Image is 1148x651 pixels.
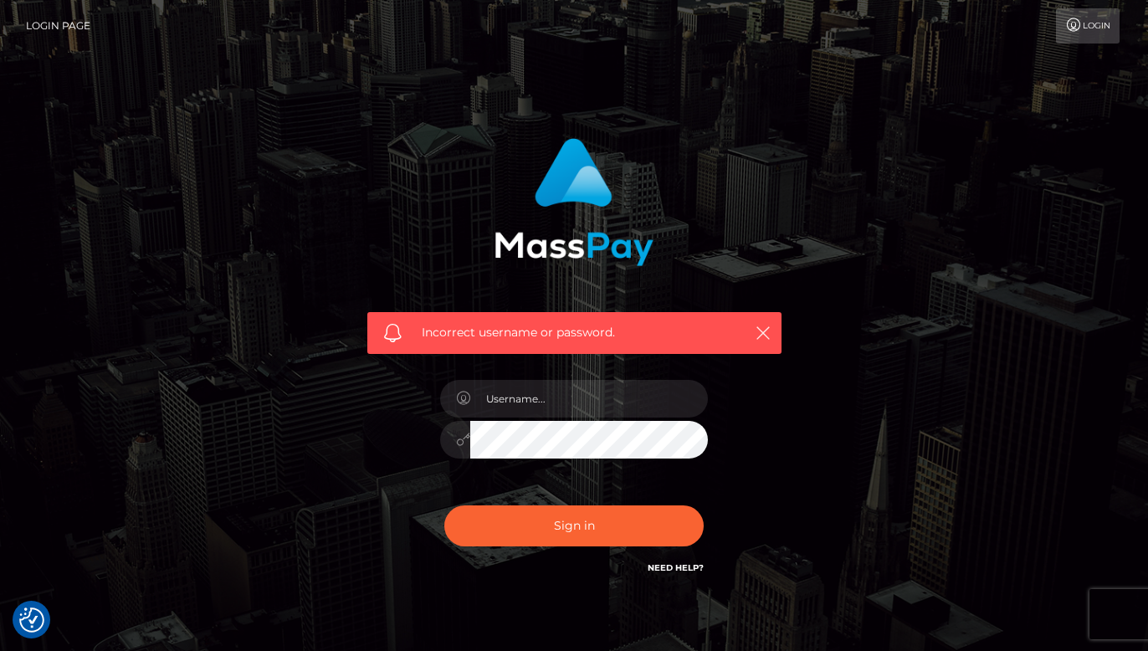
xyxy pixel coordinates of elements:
[26,8,90,44] a: Login Page
[495,138,653,266] img: MassPay Login
[648,562,704,573] a: Need Help?
[422,324,727,341] span: Incorrect username or password.
[444,505,704,546] button: Sign in
[19,607,44,633] img: Revisit consent button
[19,607,44,633] button: Consent Preferences
[470,380,708,418] input: Username...
[1056,8,1120,44] a: Login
